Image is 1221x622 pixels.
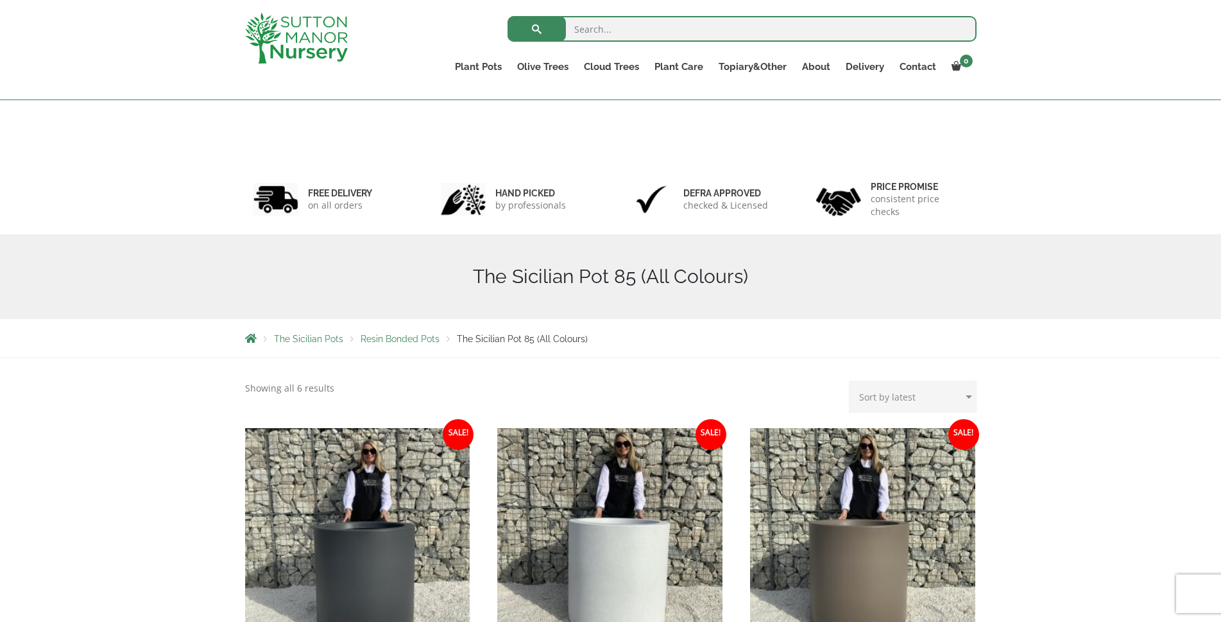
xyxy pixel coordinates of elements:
h1: The Sicilian Pot 85 (All Colours) [245,265,977,288]
h6: hand picked [495,187,566,199]
nav: Breadcrumbs [245,333,977,343]
span: Sale! [696,419,726,450]
a: Plant Care [647,58,711,76]
h6: Price promise [871,181,968,193]
p: Showing all 6 results [245,381,334,396]
span: 0 [960,55,973,67]
span: The Sicilian Pot 85 (All Colours) [457,334,588,344]
select: Shop order [849,381,977,413]
img: logo [245,13,348,64]
img: 4.jpg [816,180,861,219]
a: About [794,58,838,76]
a: Olive Trees [509,58,576,76]
a: Topiary&Other [711,58,794,76]
a: Contact [892,58,944,76]
p: by professionals [495,199,566,212]
p: checked & Licensed [683,199,768,212]
img: 2.jpg [441,183,486,216]
a: 0 [944,58,977,76]
h6: FREE DELIVERY [308,187,372,199]
p: on all orders [308,199,372,212]
a: Plant Pots [447,58,509,76]
a: Cloud Trees [576,58,647,76]
a: Delivery [838,58,892,76]
a: Resin Bonded Pots [361,334,440,344]
h6: Defra approved [683,187,768,199]
a: The Sicilian Pots [274,334,343,344]
img: 3.jpg [629,183,674,216]
input: Search... [508,16,977,42]
img: 1.jpg [253,183,298,216]
p: consistent price checks [871,193,968,218]
span: Sale! [443,419,474,450]
span: Sale! [948,419,979,450]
